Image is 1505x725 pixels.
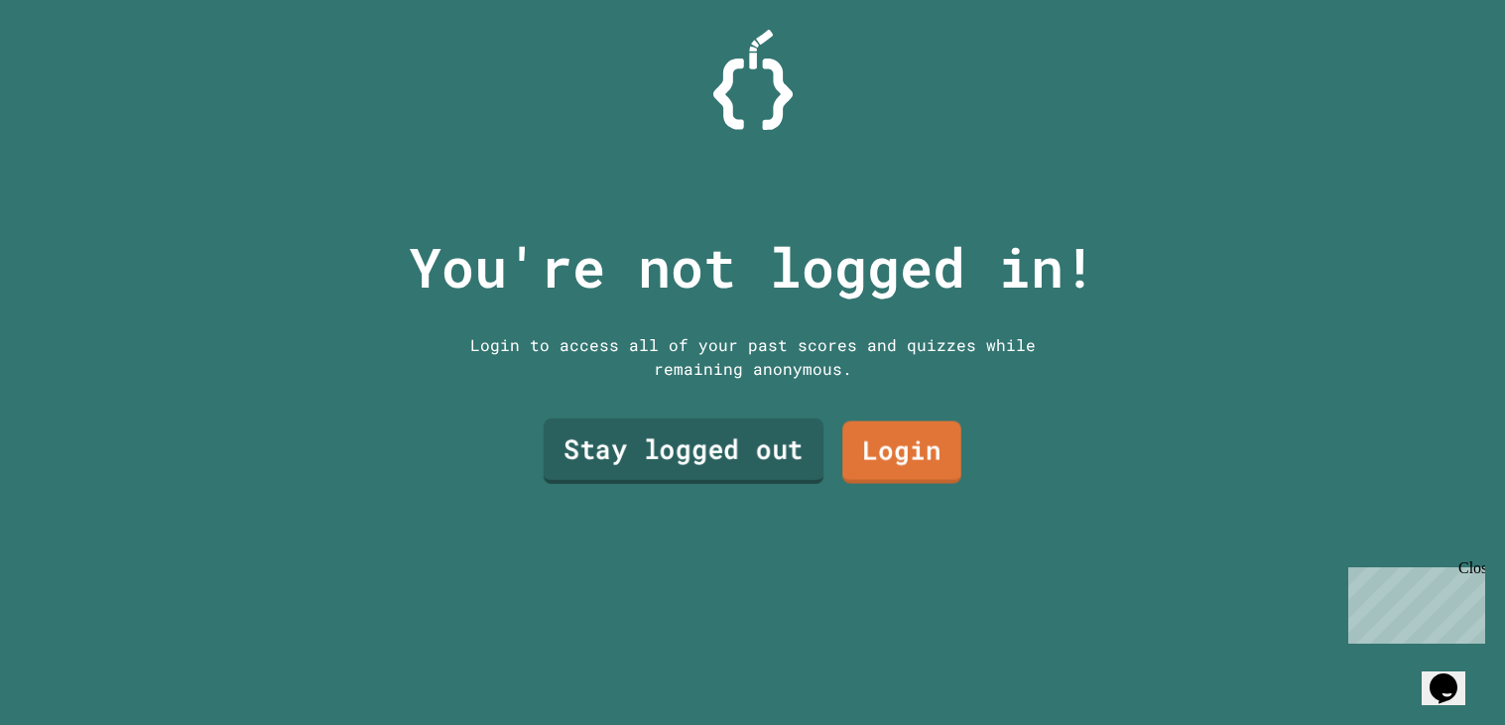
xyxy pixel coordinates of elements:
[713,30,793,130] img: Logo.svg
[842,422,961,484] a: Login
[409,226,1096,308] p: You're not logged in!
[455,333,1051,381] div: Login to access all of your past scores and quizzes while remaining anonymous.
[1422,646,1485,705] iframe: chat widget
[8,8,137,126] div: Chat with us now!Close
[1340,559,1485,644] iframe: chat widget
[543,419,822,484] a: Stay logged out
